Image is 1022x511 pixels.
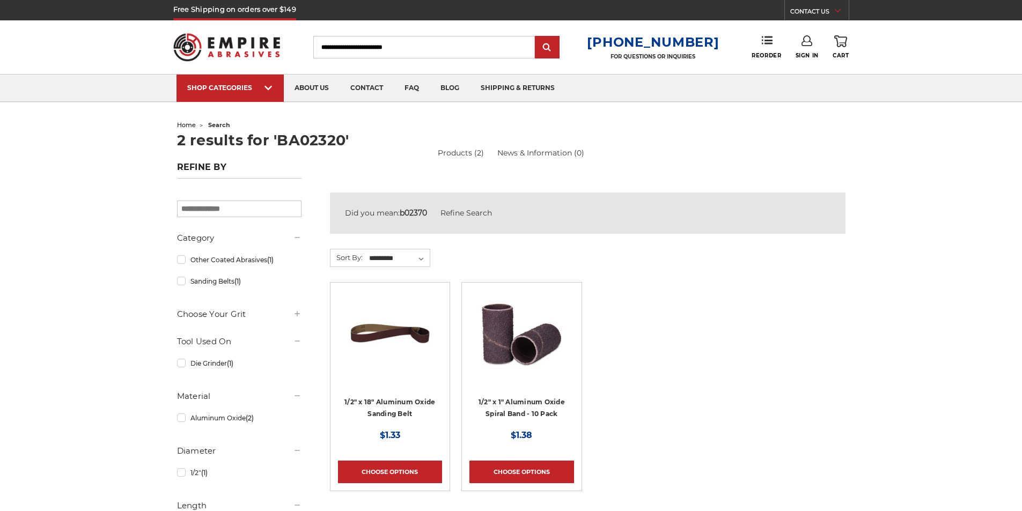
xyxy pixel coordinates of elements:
[790,5,849,20] a: CONTACT US
[234,277,241,285] span: (1)
[177,335,302,348] h5: Tool Used On
[201,469,208,477] span: (1)
[400,208,427,218] strong: b02370
[177,463,302,482] a: 1/2"(1)
[177,133,845,147] h1: 2 results for 'BA02320'
[752,52,781,59] span: Reorder
[479,290,564,376] img: 1/2" x 1" AOX Spiral Bands
[394,75,430,102] a: faq
[338,290,442,394] a: 1/2" x 18" Aluminum Oxide File Belt
[497,147,584,159] a: News & Information (0)
[177,250,302,269] a: Other Coated Abrasives(1)
[208,121,230,129] span: search
[347,290,433,376] img: 1/2" x 18" Aluminum Oxide File Belt
[344,398,435,418] a: 1/2" x 18" Aluminum Oxide Sanding Belt
[833,52,849,59] span: Cart
[752,35,781,58] a: Reorder
[796,52,819,59] span: Sign In
[430,75,470,102] a: blog
[367,250,430,266] select: Sort By:
[340,75,394,102] a: contact
[587,34,719,50] a: [PHONE_NUMBER]
[177,162,302,179] h5: Refine by
[440,208,492,218] a: Refine Search
[177,121,196,129] a: home
[469,290,574,394] a: 1/2" x 1" AOX Spiral Bands
[267,256,274,264] span: (1)
[345,208,830,219] div: Did you mean:
[438,147,484,159] a: Products (2)
[177,445,302,457] h5: Diameter
[380,430,400,440] span: $1.33
[338,461,442,483] a: Choose Options
[536,37,558,58] input: Submit
[177,232,302,245] h5: Category
[479,398,565,418] a: 1/2" x 1" Aluminum Oxide Spiral Band - 10 Pack
[284,75,340,102] a: about us
[177,409,302,427] a: Aluminum Oxide(2)
[587,53,719,60] p: FOR QUESTIONS OR INQUIRIES
[833,35,849,59] a: Cart
[246,414,254,422] span: (2)
[177,272,302,291] a: Sanding Belts(1)
[469,461,574,483] a: Choose Options
[177,354,302,373] a: Die Grinder(1)
[227,359,233,367] span: (1)
[187,84,273,92] div: SHOP CATEGORIES
[173,26,281,68] img: Empire Abrasives
[177,390,302,403] h5: Material
[330,249,363,265] label: Sort By:
[470,75,565,102] a: shipping & returns
[177,308,302,321] h5: Choose Your Grit
[511,430,532,440] span: $1.38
